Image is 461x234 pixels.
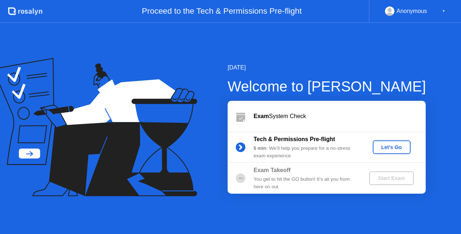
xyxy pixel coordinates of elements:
button: Let's Go [373,140,411,154]
div: ▼ [442,6,446,16]
div: Start Exam [372,175,411,181]
div: Welcome to [PERSON_NAME] [228,76,426,97]
div: : We’ll help you prepare for a no-stress exam experience [254,145,357,159]
div: You get to hit the GO button! It’s all you from here on out [254,176,357,190]
div: [DATE] [228,63,426,72]
b: Exam Takeoff [254,167,291,173]
div: System Check [254,112,426,121]
b: 5 min [254,145,267,151]
button: Start Exam [369,171,413,185]
div: Let's Go [376,144,408,150]
b: Exam [254,113,269,119]
div: Anonymous [397,6,427,16]
b: Tech & Permissions Pre-flight [254,136,335,142]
